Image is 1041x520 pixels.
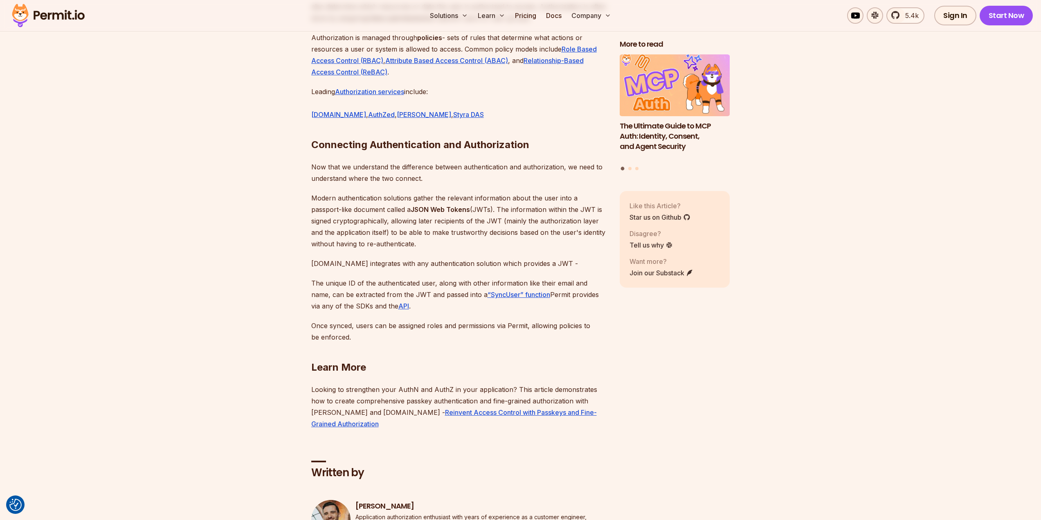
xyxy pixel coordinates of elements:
strong: JSON Web Tokens [411,205,470,214]
a: Role Based Access Control (RBAC) [311,45,597,65]
h2: Written by [311,466,607,480]
strong: policies [417,34,442,42]
a: “SyncUser” function [488,290,550,299]
a: Reinvent Access Control with Passkeys and Fine-Grained Authorization [311,408,597,428]
a: Attribute Based Access Control (ABAC) [385,56,508,65]
a: Join our Substack [630,268,693,278]
p: Disagree? [630,229,673,239]
a: Pricing [512,7,540,24]
p: Authorization is managed through - sets of rules that determine what actions or resources a user ... [311,32,607,78]
h3: The Ultimate Guide to MCP Auth: Identity, Consent, and Agent Security [620,121,730,151]
a: Styra DAS [453,110,484,119]
a: Relationship-Based Access Control (ReBAC) [311,56,584,76]
p: Now that we understand the difference between authentication and authorization, we need to unders... [311,161,607,184]
img: The Ultimate Guide to MCP Auth: Identity, Consent, and Agent Security [620,54,730,117]
img: Revisit consent button [9,499,22,511]
p: Modern authentication solutions gather the relevant information about the user into a passport-li... [311,192,607,250]
h2: Learn More [311,328,607,374]
a: Sign In [934,6,976,25]
span: 5.4k [900,11,919,20]
h2: Connecting Authentication and Authorization [311,106,607,151]
p: Leading include: , , , [311,86,607,120]
button: Learn [474,7,508,24]
a: 5.4k [886,7,924,24]
a: Star us on Github [630,212,690,222]
button: Go to slide 2 [628,167,632,170]
a: [PERSON_NAME] [397,110,451,119]
a: API [398,302,409,310]
button: Solutions [427,7,471,24]
a: Docs [543,7,565,24]
a: Start Now [980,6,1033,25]
h2: More to read [620,39,730,50]
p: [DOMAIN_NAME] integrates with any authentication solution which provides a JWT - [311,258,607,269]
p: Once synced, users can be assigned roles and permissions via Permit, allowing policies to be enfo... [311,320,607,343]
p: Want more? [630,257,693,266]
p: Looking to strengthen your AuthN and AuthZ in your application? This article demonstrates how to ... [311,384,607,430]
img: Permit logo [8,2,88,29]
a: Tell us why [630,240,673,250]
p: Like this Article? [630,201,690,211]
p: The unique ID of the authenticated user, along with other information like their email and name, ... [311,277,607,312]
button: Company [568,7,614,24]
button: Go to slide 1 [621,167,625,171]
h3: [PERSON_NAME] [355,501,607,511]
a: The Ultimate Guide to MCP Auth: Identity, Consent, and Agent SecurityThe Ultimate Guide to MCP Au... [620,54,730,162]
button: Consent Preferences [9,499,22,511]
li: 1 of 3 [620,54,730,162]
a: Authorization services [335,88,404,96]
div: Posts [620,54,730,172]
a: AuthZed [368,110,395,119]
button: Go to slide 3 [635,167,639,170]
a: [DOMAIN_NAME] [311,110,366,119]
